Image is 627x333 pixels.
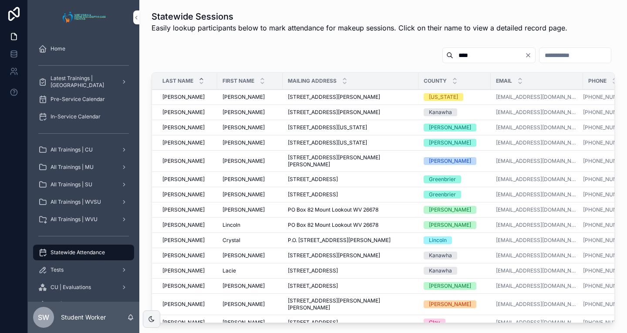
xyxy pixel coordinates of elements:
[162,237,212,244] a: [PERSON_NAME]
[496,191,578,198] a: [EMAIL_ADDRESS][DOMAIN_NAME]
[222,77,254,84] span: First Name
[496,252,578,259] a: [EMAIL_ADDRESS][DOMAIN_NAME]
[162,109,205,116] span: [PERSON_NAME]
[496,176,578,183] a: [EMAIL_ADDRESS][DOMAIN_NAME]
[424,252,485,259] a: Kanawha
[162,237,205,244] span: [PERSON_NAME]
[429,319,440,326] div: Clay
[222,319,277,326] a: [PERSON_NAME]
[424,77,447,84] span: County
[288,222,378,229] span: PO Box 82 Mount Lookout WV 26678
[51,146,93,153] span: All Trainings | CU
[222,301,265,308] span: [PERSON_NAME]
[424,157,485,165] a: [PERSON_NAME]
[162,301,205,308] span: [PERSON_NAME]
[288,283,338,289] span: [STREET_ADDRESS]
[162,206,212,213] a: [PERSON_NAME]
[429,157,471,165] div: [PERSON_NAME]
[496,267,578,274] a: [EMAIL_ADDRESS][DOMAIN_NAME]
[51,301,92,308] span: MU | Evaluations
[222,206,277,213] a: [PERSON_NAME]
[222,158,265,165] span: [PERSON_NAME]
[496,94,578,101] a: [EMAIL_ADDRESS][DOMAIN_NAME]
[162,283,205,289] span: [PERSON_NAME]
[429,108,452,116] div: Kanawha
[424,124,485,131] a: [PERSON_NAME]
[496,206,578,213] a: [EMAIL_ADDRESS][DOMAIN_NAME]
[222,176,265,183] span: [PERSON_NAME]
[222,252,265,259] span: [PERSON_NAME]
[33,279,134,295] a: CU | Evaluations
[496,283,578,289] a: [EMAIL_ADDRESS][DOMAIN_NAME]
[162,124,212,131] a: [PERSON_NAME]
[51,266,64,273] span: Tests
[496,139,578,146] a: [EMAIL_ADDRESS][DOMAIN_NAME]
[496,109,578,116] a: [EMAIL_ADDRESS][DOMAIN_NAME]
[424,319,485,326] a: Clay
[162,124,205,131] span: [PERSON_NAME]
[51,216,98,223] span: All Trainings | WVU
[496,319,578,326] a: [EMAIL_ADDRESS][DOMAIN_NAME]
[429,282,471,290] div: [PERSON_NAME]
[496,158,578,165] a: [EMAIL_ADDRESS][DOMAIN_NAME]
[222,176,277,183] a: [PERSON_NAME]
[162,319,212,326] a: [PERSON_NAME]
[496,237,578,244] a: [EMAIL_ADDRESS][DOMAIN_NAME]
[162,206,205,213] span: [PERSON_NAME]
[429,252,452,259] div: Kanawha
[525,52,535,59] button: Clear
[288,319,413,326] a: [STREET_ADDRESS]
[222,206,265,213] span: [PERSON_NAME]
[51,249,105,256] span: Statewide Attendance
[33,142,134,158] a: All Trainings | CU
[51,113,101,120] span: In-Service Calendar
[33,109,134,124] a: In-Service Calendar
[162,191,205,198] span: [PERSON_NAME]
[496,301,578,308] a: [EMAIL_ADDRESS][DOMAIN_NAME]
[162,319,205,326] span: [PERSON_NAME]
[496,222,578,229] a: [EMAIL_ADDRESS][DOMAIN_NAME]
[429,300,471,308] div: [PERSON_NAME]
[429,124,471,131] div: [PERSON_NAME]
[162,267,212,274] a: [PERSON_NAME]
[288,297,413,311] a: [STREET_ADDRESS][PERSON_NAME][PERSON_NAME]
[222,237,277,244] a: Crystal
[222,94,265,101] span: [PERSON_NAME]
[429,221,471,229] div: [PERSON_NAME]
[429,191,456,198] div: Greenbrier
[288,77,337,84] span: Mailing Address
[288,267,413,274] a: [STREET_ADDRESS]
[288,109,413,116] a: [STREET_ADDRESS][PERSON_NAME]
[288,267,338,274] span: [STREET_ADDRESS]
[496,124,578,131] a: [EMAIL_ADDRESS][DOMAIN_NAME]
[222,158,277,165] a: [PERSON_NAME]
[222,124,277,131] a: [PERSON_NAME]
[424,221,485,229] a: [PERSON_NAME]
[162,139,205,146] span: [PERSON_NAME]
[288,154,413,168] span: [STREET_ADDRESS][PERSON_NAME][PERSON_NAME]
[288,191,338,198] span: [STREET_ADDRESS]
[51,164,94,171] span: All Trainings | MU
[222,109,265,116] span: [PERSON_NAME]
[33,212,134,227] a: All Trainings | WVU
[288,252,380,259] span: [STREET_ADDRESS][PERSON_NAME]
[162,158,205,165] span: [PERSON_NAME]
[288,237,391,244] span: P.O. [STREET_ADDRESS][PERSON_NAME]
[288,176,338,183] span: [STREET_ADDRESS]
[33,297,134,313] a: MU | Evaluations
[222,267,277,274] a: Lacie
[424,267,485,275] a: Kanawha
[33,262,134,278] a: Tests
[424,282,485,290] a: [PERSON_NAME]
[288,124,367,131] span: [STREET_ADDRESS][US_STATE]
[424,191,485,198] a: Greenbrier
[424,175,485,183] a: Greenbrier
[288,109,380,116] span: [STREET_ADDRESS][PERSON_NAME]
